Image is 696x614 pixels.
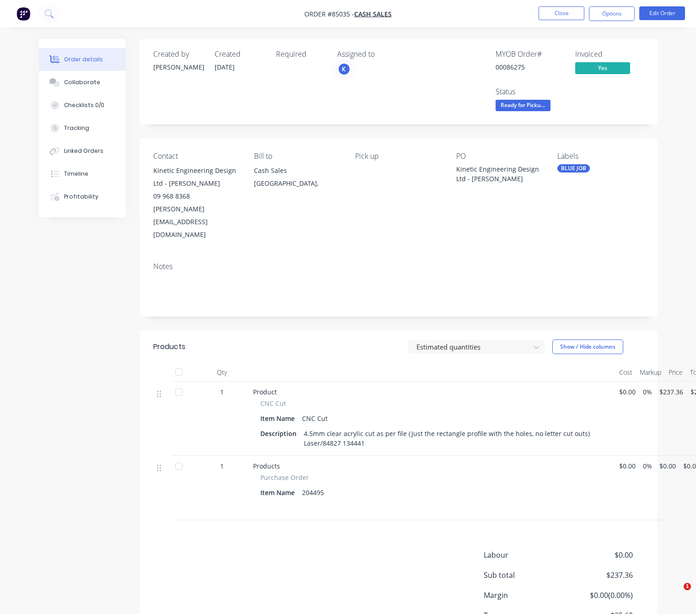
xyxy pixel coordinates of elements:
[276,50,326,59] div: Required
[337,62,351,76] button: K
[39,117,126,140] button: Tracking
[215,50,265,59] div: Created
[643,461,652,471] span: 0%
[64,193,98,201] div: Profitability
[153,190,240,203] div: 09 968 8368
[565,590,632,601] span: $0.00 ( 0.00 %)
[64,78,100,86] div: Collaborate
[557,152,644,161] div: Labels
[557,164,590,172] div: BLUE JOB
[153,164,240,241] div: Kinetic Engineering Design Ltd - [PERSON_NAME]09 968 8368[PERSON_NAME][EMAIL_ADDRESS][DOMAIN_NAME]
[253,388,277,396] span: Product
[64,124,89,132] div: Tracking
[539,6,584,20] button: Close
[355,152,442,161] div: Pick up
[484,570,565,581] span: Sub total
[194,363,249,382] div: Qty
[636,363,665,382] div: Markup
[16,7,30,21] img: Factory
[260,486,298,499] div: Item Name
[552,339,623,354] button: Show / Hide columns
[684,583,691,590] span: 1
[300,427,593,450] div: 4.5mm clear acrylic cut as per file (Just the rectangle profile with the holes, no letter cut out...
[64,147,103,155] div: Linked Orders
[260,399,286,408] span: CNC Cut
[619,461,636,471] span: $0.00
[496,100,550,113] button: Ready for Picku...
[665,583,687,605] iframe: Intercom live chat
[496,100,550,111] span: Ready for Picku...
[153,262,644,271] div: Notes
[665,363,686,382] div: Price
[304,10,354,18] span: Order #85035 -
[659,461,676,471] span: $0.00
[153,341,185,352] div: Products
[153,152,240,161] div: Contact
[496,87,564,96] div: Status
[456,152,543,161] div: PO
[253,462,280,470] span: Products
[254,164,340,177] div: Cash Sales
[565,549,632,560] span: $0.00
[64,55,103,64] div: Order details
[254,164,340,194] div: Cash Sales[GEOGRAPHIC_DATA],
[565,570,632,581] span: $237.36
[215,63,235,71] span: [DATE]
[39,185,126,208] button: Profitability
[220,461,224,471] span: 1
[298,412,331,425] div: CNC Cut
[260,412,298,425] div: Item Name
[619,387,636,397] span: $0.00
[484,549,565,560] span: Labour
[298,486,328,499] div: 204495
[260,427,300,440] div: Description
[254,177,340,190] div: [GEOGRAPHIC_DATA],
[496,62,564,72] div: 00086275
[153,203,240,241] div: [PERSON_NAME][EMAIL_ADDRESS][DOMAIN_NAME]
[589,6,635,21] button: Options
[220,387,224,397] span: 1
[64,101,104,109] div: Checklists 0/0
[615,363,636,382] div: Cost
[153,50,204,59] div: Created by
[496,50,564,59] div: MYOB Order #
[254,152,340,161] div: Bill to
[39,94,126,117] button: Checklists 0/0
[659,387,683,397] span: $237.36
[39,140,126,162] button: Linked Orders
[64,170,88,178] div: Timeline
[153,164,240,190] div: Kinetic Engineering Design Ltd - [PERSON_NAME]
[39,71,126,94] button: Collaborate
[39,48,126,71] button: Order details
[575,50,644,59] div: Invoiced
[354,10,392,18] a: Cash Sales
[153,62,204,72] div: [PERSON_NAME]
[484,590,565,601] span: Margin
[456,164,543,183] div: Kinetic Engineering Design Ltd - [PERSON_NAME]
[39,162,126,185] button: Timeline
[260,473,309,482] span: Purchase Order
[643,387,652,397] span: 0%
[639,6,685,20] button: Edit Order
[575,62,630,74] span: Yes
[337,50,429,59] div: Assigned to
